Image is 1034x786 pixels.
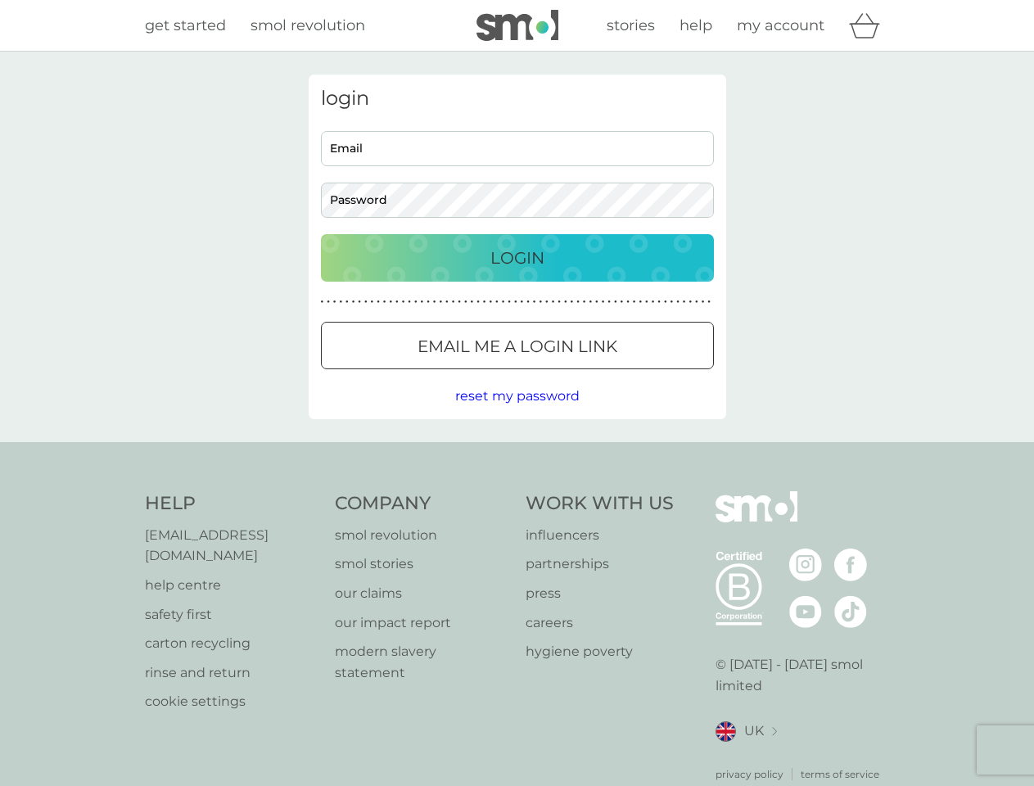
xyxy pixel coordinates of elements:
[571,298,574,306] p: ●
[433,298,436,306] p: ●
[633,298,636,306] p: ●
[552,298,555,306] p: ●
[526,641,674,662] a: hygiene poverty
[695,298,698,306] p: ●
[526,298,530,306] p: ●
[421,298,424,306] p: ●
[834,549,867,581] img: visit the smol Facebook page
[339,298,342,306] p: ●
[680,14,712,38] a: help
[716,721,736,742] img: UK flag
[414,298,418,306] p: ●
[145,691,319,712] a: cookie settings
[716,654,890,696] p: © [DATE] - [DATE] smol limited
[408,298,411,306] p: ●
[345,298,349,306] p: ●
[737,16,824,34] span: my account
[495,298,499,306] p: ●
[533,298,536,306] p: ●
[576,298,580,306] p: ●
[671,298,674,306] p: ●
[358,298,361,306] p: ●
[716,491,797,547] img: smol
[526,583,674,604] a: press
[789,549,822,581] img: visit the smol Instagram page
[676,298,680,306] p: ●
[418,333,617,359] p: Email me a login link
[455,386,580,407] button: reset my password
[352,298,355,306] p: ●
[614,298,617,306] p: ●
[321,87,714,111] h3: login
[626,298,630,306] p: ●
[621,298,624,306] p: ●
[335,525,509,546] a: smol revolution
[801,766,879,782] a: terms of service
[645,298,648,306] p: ●
[145,633,319,654] a: carton recycling
[476,298,480,306] p: ●
[716,766,783,782] p: privacy policy
[458,298,461,306] p: ●
[657,298,661,306] p: ●
[145,14,226,38] a: get started
[607,14,655,38] a: stories
[664,298,667,306] p: ●
[335,583,509,604] p: our claims
[607,298,611,306] p: ●
[377,298,380,306] p: ●
[145,575,319,596] a: help centre
[145,525,319,567] a: [EMAIL_ADDRESS][DOMAIN_NAME]
[395,298,399,306] p: ●
[589,298,592,306] p: ●
[402,298,405,306] p: ●
[452,298,455,306] p: ●
[490,245,544,271] p: Login
[335,491,509,517] h4: Company
[335,553,509,575] a: smol stories
[371,298,374,306] p: ●
[564,298,567,306] p: ●
[251,16,365,34] span: smol revolution
[526,612,674,634] a: careers
[476,10,558,41] img: smol
[702,298,705,306] p: ●
[145,491,319,517] h4: Help
[652,298,655,306] p: ●
[327,298,330,306] p: ●
[683,298,686,306] p: ●
[595,298,598,306] p: ●
[489,298,492,306] p: ●
[383,298,386,306] p: ●
[335,612,509,634] a: our impact report
[526,525,674,546] a: influencers
[321,322,714,369] button: Email me a login link
[445,298,449,306] p: ●
[471,298,474,306] p: ●
[502,298,505,306] p: ●
[602,298,605,306] p: ●
[333,298,336,306] p: ●
[427,298,430,306] p: ●
[364,298,368,306] p: ●
[526,553,674,575] a: partnerships
[834,595,867,628] img: visit the smol Tiktok page
[455,388,580,404] span: reset my password
[389,298,392,306] p: ●
[539,298,542,306] p: ●
[335,641,509,683] a: modern slavery statement
[521,298,524,306] p: ●
[639,298,642,306] p: ●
